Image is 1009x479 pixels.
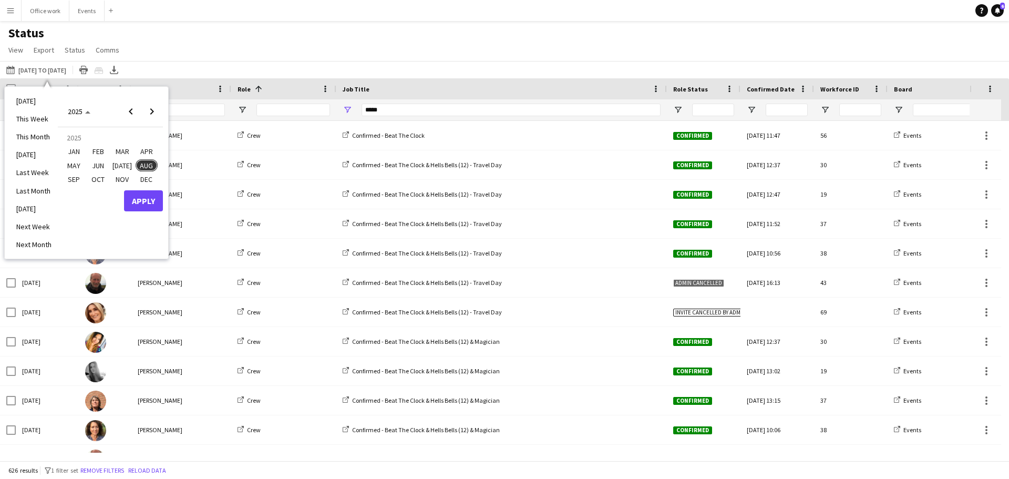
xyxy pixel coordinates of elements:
img: Annie Jones [85,302,106,323]
a: Status [60,43,89,57]
button: Previous year [120,101,141,122]
a: Events [894,161,921,169]
li: [DATE] [10,200,58,218]
span: Board [894,85,912,93]
a: Confirmed - Beat The Clock & Hells Bells (12) - Travel Day [343,279,502,287]
span: Crew [247,161,261,169]
a: Crew [238,161,261,169]
div: [DATE] [16,445,79,474]
button: October 2025 [86,172,110,186]
button: January 2025 [62,145,86,158]
div: [DATE] 11:47 [740,121,814,150]
span: Crew [247,396,261,404]
div: [DATE] [16,386,79,415]
div: [DATE] 12:47 [740,180,814,209]
button: Office work [22,1,69,21]
div: [DATE] 11:52 [740,209,814,238]
span: Confirmed [673,132,712,140]
a: Confirmed - Beat The Clock & Hells Bells (12) & Magician [343,426,500,434]
div: [DATE] 10:06 [740,415,814,444]
span: Events [903,367,921,375]
div: [DATE] 13:15 [740,386,814,415]
a: Crew [238,131,261,139]
div: [DATE] [16,356,79,385]
div: 30 [814,327,888,356]
span: [PERSON_NAME] [138,308,182,316]
span: Date [22,85,37,93]
div: 43 [814,445,888,474]
li: Last Month [10,182,58,200]
span: APR [136,146,157,158]
a: Confirmed - Beat The Clock & Hells Bells (12) - Travel Day [343,161,502,169]
a: View [4,43,27,57]
div: [DATE] 10:56 [740,239,814,268]
div: [DATE] [16,298,79,327]
span: Role [238,85,251,93]
div: [DATE] 10:49 [740,445,814,474]
span: Confirmed [673,397,712,405]
a: Events [894,190,921,198]
a: Crew [238,308,261,316]
li: Next Month [10,236,58,253]
a: Confirmed - Beat The Clock & Hells Bells (12) & Magician [343,367,500,375]
div: 37 [814,386,888,415]
span: Role Status [673,85,708,93]
a: Events [894,279,921,287]
a: Crew [238,279,261,287]
span: [PERSON_NAME] [138,367,182,375]
div: [DATE] [16,327,79,356]
button: Open Filter Menu [673,105,683,115]
a: Events [894,131,921,139]
span: Confirmed - Beat The Clock & Hells Bells (12) - Travel Day [352,220,502,228]
span: Invite cancelled by admin [673,309,748,317]
div: 30 [814,150,888,179]
span: JAN [63,146,85,158]
button: Remove filters [78,465,126,476]
span: Export [34,45,54,55]
button: Next year [141,101,162,122]
span: Confirmed - Beat The Clock & Hells Bells (12) & Magician [352,367,500,375]
input: Board Filter Input [913,104,986,116]
a: Confirmed - Beat The Clock & Hells Bells (12) - Travel Day [343,308,502,316]
span: Confirmed [673,191,712,199]
button: Events [69,1,105,21]
div: 56 [814,121,888,150]
span: SEP [63,173,85,186]
input: Role Filter Input [256,104,330,116]
button: August 2025 [135,159,159,172]
div: [DATE] 12:37 [740,327,814,356]
span: [PERSON_NAME] [138,338,182,345]
span: [PERSON_NAME] [138,426,182,434]
td: 2025 [62,131,159,145]
img: Geoff Dowling [85,273,106,294]
span: 6 [1000,3,1005,9]
span: Confirmed - Beat The Clock & Hells Bells (12) & Magician [352,426,500,434]
span: 1 filter set [51,466,78,474]
span: Comms [96,45,119,55]
a: Events [894,367,921,375]
span: Crew [247,426,261,434]
button: Open Filter Menu [820,105,830,115]
span: Name [138,85,155,93]
span: DEC [136,173,157,186]
span: Events [903,426,921,434]
img: Lynn Dawson [85,391,106,412]
a: Crew [238,426,261,434]
div: 37 [814,209,888,238]
span: Job Title [343,85,369,93]
span: Confirmed - Beat The Clock & Hells Bells (12) - Travel Day [352,161,502,169]
a: Confirmed - Beat The Clock [343,131,425,139]
span: Crew [247,279,261,287]
span: [DATE] [111,159,133,172]
a: Crew [238,367,261,375]
button: Apply [124,190,163,211]
li: Next Week [10,218,58,236]
span: Crew [247,308,261,316]
li: This Month [10,128,58,146]
button: May 2025 [62,159,86,172]
span: Status [65,45,85,55]
a: Events [894,308,921,316]
span: [PERSON_NAME] [138,279,182,287]
div: [DATE] 12:37 [740,150,814,179]
span: Events [903,279,921,287]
